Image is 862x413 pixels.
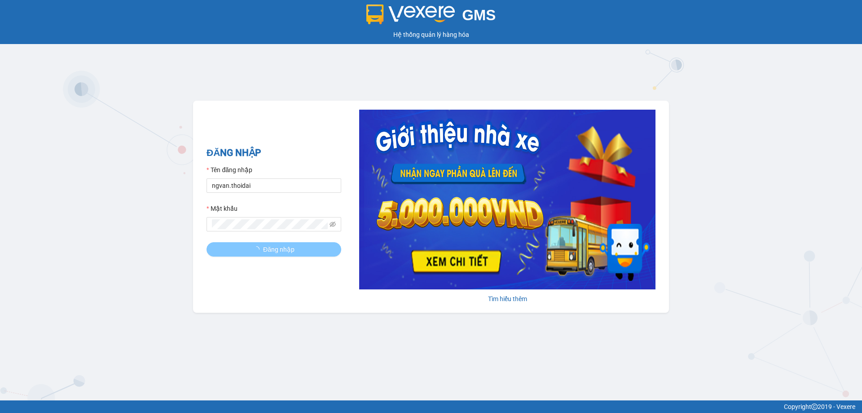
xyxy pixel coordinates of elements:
[359,110,655,289] img: banner-0
[263,244,295,254] span: Đăng nhập
[330,221,336,227] span: eye-invisible
[207,178,341,193] input: Tên đăng nhập
[366,4,455,24] img: logo 2
[207,204,237,213] label: Mật khẩu
[359,294,655,304] div: Tìm hiểu thêm
[811,404,818,410] span: copyright
[212,219,328,229] input: Mật khẩu
[207,242,341,257] button: Đăng nhập
[207,146,341,160] h2: ĐĂNG NHẬP
[2,30,860,40] div: Hệ thống quản lý hàng hóa
[253,246,263,253] span: loading
[7,402,855,412] div: Copyright 2019 - Vexere
[366,13,496,21] a: GMS
[207,165,252,175] label: Tên đăng nhập
[462,7,496,23] span: GMS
